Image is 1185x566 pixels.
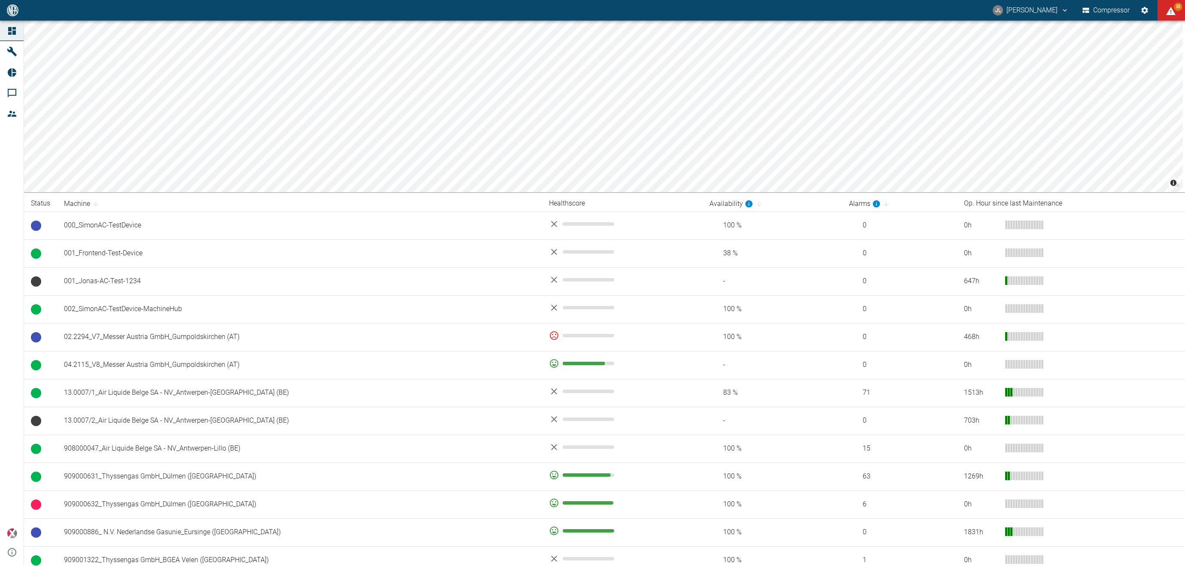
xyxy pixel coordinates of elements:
span: 100 % [709,304,835,314]
div: 1269 h [964,472,998,481]
span: 55 [1174,3,1182,11]
td: 909000886_ N.V. Nederlandse Gasunie_Eursinge ([GEOGRAPHIC_DATA]) [57,518,542,546]
span: - [709,360,835,370]
div: No data [549,303,696,313]
td: 13.0007/2_Air Liquide Belge SA - NV_Antwerpen-[GEOGRAPHIC_DATA] (BE) [57,407,542,435]
div: 0 h [964,444,998,454]
div: No data [549,554,696,564]
div: No data [549,442,696,452]
td: 000_SimonAC-TestDevice [57,212,542,239]
div: 82 % [549,358,696,369]
div: 468 h [964,332,998,342]
span: 71 [849,388,950,398]
span: 100 % [709,221,835,230]
button: Compressor [1081,3,1132,18]
span: No Data [31,416,41,426]
th: Healthscore [542,196,703,212]
div: No data [549,247,696,257]
span: 0 [849,248,950,258]
span: 0 [849,221,950,230]
td: 13.0007/1_Air Liquide Belge SA - NV_Antwerpen-[GEOGRAPHIC_DATA] (BE) [57,379,542,407]
span: - [709,416,835,426]
td: 909000631_Thyssengas GmbH_Dülmen ([GEOGRAPHIC_DATA]) [57,463,542,490]
span: 0 [849,304,950,314]
td: 002_SimonAC-TestDevice-MachineHub [57,295,542,323]
span: Ready to run [31,527,41,538]
span: No Data [31,276,41,287]
span: 15 [849,444,950,454]
div: 0 h [964,248,998,258]
td: 909000632_Thyssengas GmbH_Dülmen ([GEOGRAPHIC_DATA]) [57,490,542,518]
span: 0 [849,416,950,426]
span: 100 % [709,527,835,537]
div: 1831 h [964,527,998,537]
span: 100 % [709,444,835,454]
span: Running [31,304,41,315]
span: 100 % [709,555,835,565]
td: 001_Frontend-Test-Device [57,239,542,267]
div: JL [993,5,1003,15]
span: Machine [64,199,101,209]
div: 0 h [964,304,998,314]
div: 1513 h [964,388,998,398]
div: 100 % [549,526,696,536]
td: 04.2115_V8_Messer Austria GmbH_Gumpoldskirchen (AT) [57,351,542,379]
span: 0 [849,360,950,370]
th: Op. Hour since last Maintenance [957,196,1185,212]
td: 908000047_Air Liquide Belge SA - NV_Antwerpen-Lillo (BE) [57,435,542,463]
span: Ready to run [31,332,41,342]
span: Running [31,444,41,454]
div: No data [549,386,696,397]
div: No data [549,219,696,229]
td: 02.2294_V7_Messer Austria GmbH_Gumpoldskirchen (AT) [57,323,542,351]
img: logo [6,4,19,16]
div: No data [549,414,696,424]
div: 647 h [964,276,998,286]
span: 0 [849,332,950,342]
span: 100 % [709,499,835,509]
span: 0 [849,527,950,537]
canvas: Map [24,21,1183,192]
span: - [709,276,835,286]
span: 100 % [709,332,835,342]
span: Running [31,388,41,398]
span: 6 [849,499,950,509]
span: 0 [849,276,950,286]
button: ai-cas@nea-x.net [991,3,1070,18]
div: 0 % [549,330,696,341]
div: 703 h [964,416,998,426]
div: 93 % [549,470,696,480]
div: No data [549,275,696,285]
span: 1 [849,555,950,565]
div: 0 h [964,555,998,565]
span: Ready to run [31,221,41,231]
span: Running [31,555,41,566]
div: 0 h [964,360,998,370]
span: Unplanned Downtime [31,499,41,510]
span: Running [31,248,41,259]
span: 38 % [709,248,835,258]
span: Running [31,472,41,482]
button: Settings [1137,3,1152,18]
td: 001_Jonas-AC-Test-1234 [57,267,542,295]
div: 0 h [964,221,998,230]
img: Xplore Logo [7,528,17,539]
span: 100 % [709,472,835,481]
span: 63 [849,472,950,481]
div: 0 h [964,499,998,509]
span: Running [31,360,41,370]
div: calculated for the last 7 days [709,199,753,209]
div: 98 % [549,498,696,508]
span: 83 % [709,388,835,398]
th: Status [24,196,57,212]
div: calculated for the last 7 days [849,199,881,209]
